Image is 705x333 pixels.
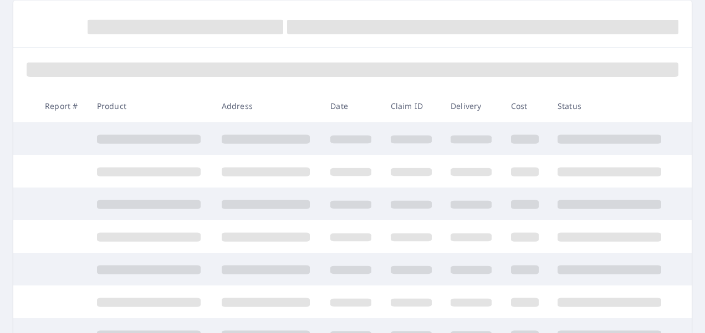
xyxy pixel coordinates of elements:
[382,90,442,122] th: Claim ID
[88,90,213,122] th: Product
[549,90,673,122] th: Status
[442,90,502,122] th: Delivery
[36,90,88,122] th: Report #
[321,90,381,122] th: Date
[502,90,549,122] th: Cost
[213,90,321,122] th: Address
